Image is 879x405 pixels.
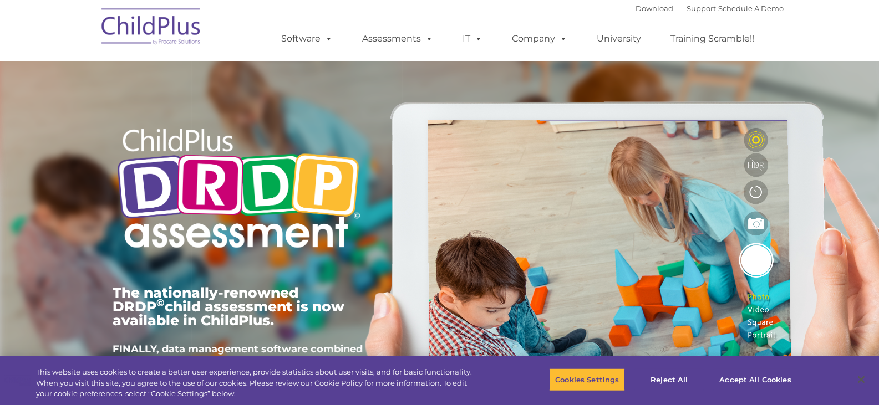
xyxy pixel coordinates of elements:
[849,367,873,392] button: Close
[156,296,165,309] sup: ©
[659,28,765,50] a: Training Scramble!!
[586,28,652,50] a: University
[687,4,716,13] a: Support
[713,368,797,391] button: Accept All Cookies
[636,4,673,13] a: Download
[549,368,625,391] button: Cookies Settings
[501,28,578,50] a: Company
[113,284,344,329] span: The nationally-renowned DRDP child assessment is now available in ChildPlus.
[113,343,363,386] span: FINALLY, data management software combined with child development assessments in ONE POWERFUL sys...
[36,367,484,399] div: This website uses cookies to create a better user experience, provide statistics about user visit...
[718,4,784,13] a: Schedule A Demo
[634,368,704,391] button: Reject All
[451,28,494,50] a: IT
[113,114,364,266] img: Copyright - DRDP Logo Light
[351,28,444,50] a: Assessments
[270,28,344,50] a: Software
[636,4,784,13] font: |
[96,1,207,56] img: ChildPlus by Procare Solutions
